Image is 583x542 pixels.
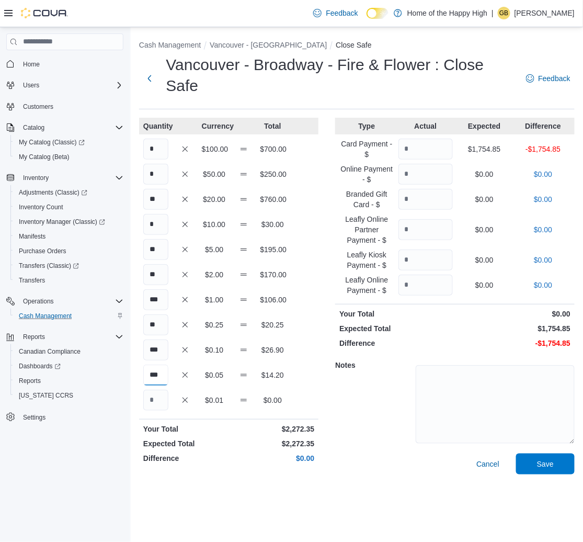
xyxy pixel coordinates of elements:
p: $0.00 [516,169,570,179]
span: Transfers [19,276,45,285]
p: $0.00 [457,280,511,290]
p: $760.00 [260,194,285,205]
button: Reports [19,331,49,343]
span: Settings [19,410,123,423]
span: Users [23,81,39,89]
img: Cova [21,8,68,18]
input: Quantity [398,250,453,270]
p: Branded Gift Card - $ [339,189,394,210]
span: My Catalog (Classic) [19,138,85,146]
a: Transfers [15,274,49,287]
span: My Catalog (Classic) [15,136,123,149]
input: Quantity [143,139,168,160]
p: Expected Total [143,438,227,449]
a: Customers [19,100,58,113]
p: Leafly Online Partner Payment - $ [339,214,394,245]
a: Inventory Manager (Classic) [10,214,128,229]
button: Operations [2,294,128,309]
span: Settings [23,413,45,422]
button: Next [139,68,159,89]
a: Inventory Count [15,201,67,213]
input: Quantity [398,189,453,210]
a: Feedback [522,68,575,89]
span: Catalog [23,123,44,132]
span: Home [19,58,123,71]
button: My Catalog (Beta) [10,150,128,164]
nav: Complex example [6,52,123,452]
button: Customers [2,99,128,114]
a: Dashboards [15,360,65,372]
span: Dashboards [19,362,61,370]
p: $0.00 [260,395,285,405]
span: Reports [19,377,41,385]
button: Operations [19,295,58,308]
a: Canadian Compliance [15,345,85,358]
p: [PERSON_NAME] [515,7,575,19]
a: Adjustments (Classic) [15,186,92,199]
button: Catalog [2,120,128,135]
span: Transfers (Classic) [19,262,79,270]
input: Quantity [398,164,453,185]
a: Adjustments (Classic) [10,185,128,200]
a: My Catalog (Classic) [15,136,89,149]
p: -$1,754.85 [457,338,570,348]
p: Type [339,121,394,131]
input: Quantity [398,139,453,160]
span: Cash Management [15,310,123,322]
a: Home [19,58,44,71]
a: My Catalog (Beta) [15,151,74,163]
button: Transfers [10,273,128,288]
button: Close Safe [336,41,371,49]
button: Home [2,57,128,72]
input: Dark Mode [367,8,388,19]
span: Dashboards [15,360,123,372]
span: Feedback [326,8,358,18]
button: Canadian Compliance [10,344,128,359]
button: Reports [2,330,128,344]
button: Inventory [19,172,53,184]
p: Card Payment - $ [339,139,394,160]
p: Difference [339,338,453,348]
span: Reports [15,375,123,387]
p: Expected [457,121,511,131]
button: Inventory [2,171,128,185]
p: $0.00 [231,453,315,464]
span: Reports [23,333,45,341]
a: Transfers (Classic) [10,258,128,273]
p: -$1,754.85 [516,144,570,154]
span: Inventory Count [19,203,63,211]
p: $0.00 [457,224,511,235]
span: Transfers [15,274,123,287]
p: $0.25 [202,320,227,330]
p: $0.00 [516,224,570,235]
p: $30.00 [260,219,285,230]
p: $250.00 [260,169,285,179]
input: Quantity [398,275,453,296]
button: Cancel [472,454,504,475]
span: Purchase Orders [19,247,66,255]
p: $20.00 [202,194,227,205]
input: Quantity [143,340,168,360]
p: Online Payment - $ [339,164,394,185]
span: Home [23,60,40,69]
span: Canadian Compliance [15,345,123,358]
p: Actual [398,121,453,131]
input: Quantity [143,390,168,411]
p: Difference [516,121,570,131]
span: Inventory [19,172,123,184]
input: Quantity [143,239,168,260]
span: Adjustments (Classic) [19,188,87,197]
button: Users [2,78,128,93]
input: Quantity [143,264,168,285]
button: Cash Management [10,309,128,323]
input: Quantity [143,164,168,185]
p: Your Total [339,309,453,319]
span: GB [499,7,508,19]
span: Inventory [23,174,49,182]
a: Inventory Manager (Classic) [15,216,109,228]
button: Settings [2,409,128,424]
p: Currency [202,121,227,131]
span: Inventory Manager (Classic) [15,216,123,228]
p: $0.00 [516,194,570,205]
